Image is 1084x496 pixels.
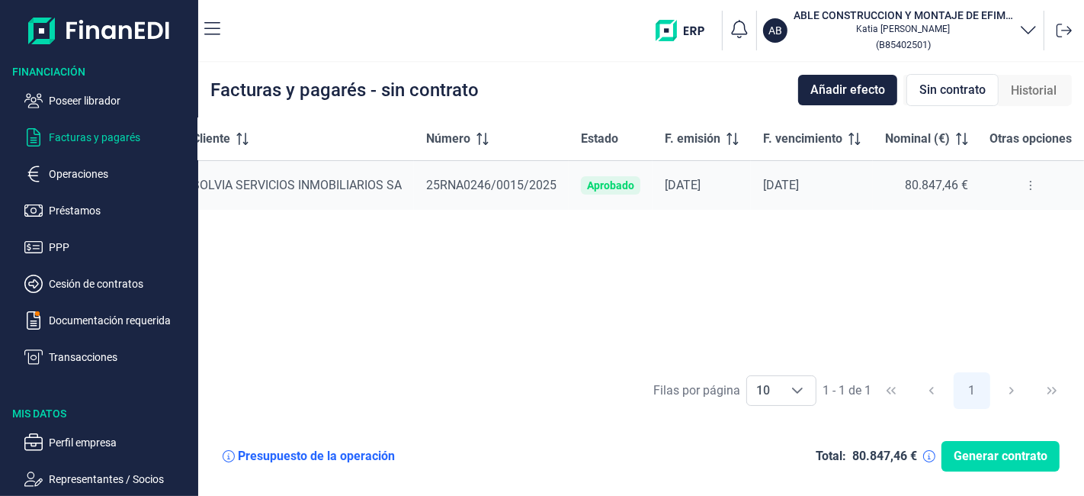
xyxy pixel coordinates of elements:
[49,238,192,256] p: PPP
[823,385,871,397] span: 1 - 1 de 1
[49,348,192,366] p: Transacciones
[993,372,1030,409] button: Next Page
[426,178,556,192] span: 25RNA0246/0015/2025
[954,372,990,409] button: Page 1
[905,178,968,192] span: 80.847,46 €
[24,238,192,256] button: PPP
[192,130,230,148] span: Cliente
[768,23,782,38] p: AB
[816,449,846,464] div: Total:
[24,348,192,366] button: Transacciones
[989,130,1072,148] span: Otras opciones
[941,441,1060,472] button: Generar contrato
[906,74,999,106] div: Sin contrato
[798,75,897,105] button: Añadir efecto
[794,23,1013,35] p: Katia [PERSON_NAME]
[665,130,720,148] span: F. emisión
[913,372,950,409] button: Previous Page
[24,470,192,488] button: Representantes / Socios
[238,449,395,464] div: Presupuesto de la operación
[24,201,192,220] button: Préstamos
[653,382,740,400] div: Filas por página
[49,311,192,330] p: Documentación requerida
[210,81,479,99] div: Facturas y pagarés - sin contrato
[49,201,192,220] p: Préstamos
[49,275,192,293] p: Cesión de contratos
[656,20,716,41] img: erp
[665,178,739,193] div: [DATE]
[810,81,885,99] span: Añadir efecto
[919,81,986,99] span: Sin contrato
[763,178,861,193] div: [DATE]
[581,130,618,148] span: Estado
[999,76,1069,106] div: Historial
[24,275,192,293] button: Cesión de contratos
[876,39,931,50] small: Copiar cif
[49,128,192,147] p: Facturas y pagarés
[24,433,192,452] button: Perfil empresa
[24,128,192,147] button: Facturas y pagarés
[587,179,634,192] div: Aprobado
[24,311,192,330] button: Documentación requerida
[49,165,192,183] p: Operaciones
[954,447,1047,465] span: Generar contrato
[24,165,192,183] button: Operaciones
[763,130,842,148] span: F. vencimiento
[747,376,779,405] span: 10
[1034,372,1070,409] button: Last Page
[873,372,909,409] button: First Page
[794,8,1013,23] h3: ABLE CONSTRUCCION Y MONTAJE DE EFIMEROS SL
[426,130,470,148] span: Número
[779,376,816,405] div: Choose
[49,92,192,110] p: Poseer librador
[885,130,950,148] span: Nominal (€)
[24,92,192,110] button: Poseer librador
[852,449,917,464] div: 80.847,46 €
[49,433,192,452] p: Perfil empresa
[28,12,171,49] img: Logo de aplicación
[1011,82,1057,100] span: Historial
[763,8,1037,53] button: ABABLE CONSTRUCCION Y MONTAJE DE EFIMEROS SLKatia [PERSON_NAME](B85402501)
[192,178,402,192] span: SOLVIA SERVICIOS INMOBILIARIOS SA
[49,470,192,488] p: Representantes / Socios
